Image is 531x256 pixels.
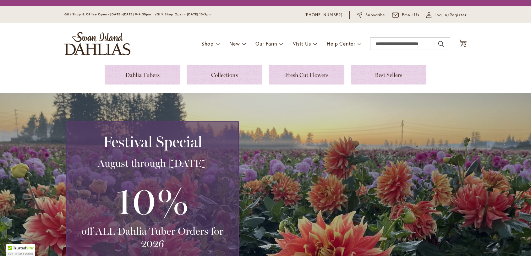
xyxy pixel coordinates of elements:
[74,133,231,150] h2: Festival Special
[304,12,342,18] a: [PHONE_NUMBER]
[64,32,130,55] a: store logo
[435,12,467,18] span: Log In/Register
[157,12,211,16] span: Gift Shop Open - [DATE] 10-3pm
[357,12,385,18] a: Subscribe
[392,12,420,18] a: Email Us
[365,12,385,18] span: Subscribe
[74,176,231,225] h3: 10%
[293,40,311,47] span: Visit Us
[229,40,240,47] span: New
[402,12,420,18] span: Email Us
[64,12,157,16] span: Gift Shop & Office Open - [DATE]-[DATE] 9-4:30pm /
[327,40,355,47] span: Help Center
[6,244,35,256] div: TrustedSite Certified
[426,12,467,18] a: Log In/Register
[255,40,277,47] span: Our Farm
[74,157,231,170] h3: August through [DATE]
[438,39,444,49] button: Search
[74,225,231,250] h3: off ALL Dahlia Tuber Orders for 2026
[201,40,214,47] span: Shop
